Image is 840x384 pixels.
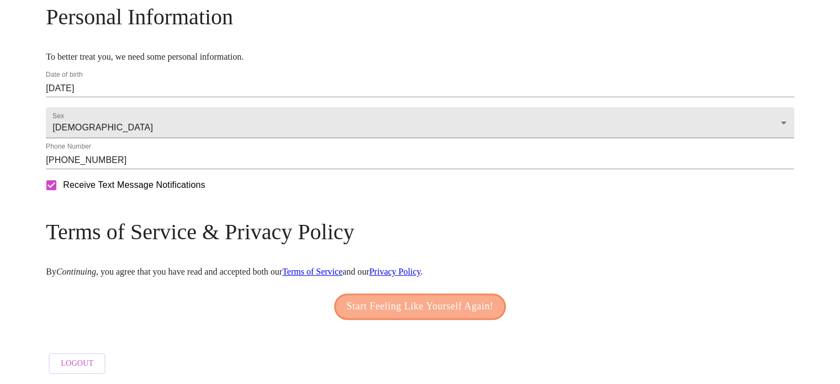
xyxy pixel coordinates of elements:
[56,267,96,276] em: Continuing
[334,293,506,320] button: Start Feeling Like Yourself Again!
[46,72,83,78] label: Date of birth
[46,219,794,245] h3: Terms of Service & Privacy Policy
[49,353,105,375] button: Logout
[61,357,93,371] span: Logout
[63,178,205,192] span: Receive Text Message Notifications
[46,144,91,150] label: Phone Number
[369,267,421,276] a: Privacy Policy
[282,267,342,276] a: Terms of Service
[347,298,494,315] span: Start Feeling Like Yourself Again!
[46,267,794,277] p: By , you agree that you have read and accepted both our and our .
[46,52,794,62] p: To better treat you, we need some personal information.
[46,4,794,30] h3: Personal Information
[46,107,794,138] div: [DEMOGRAPHIC_DATA]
